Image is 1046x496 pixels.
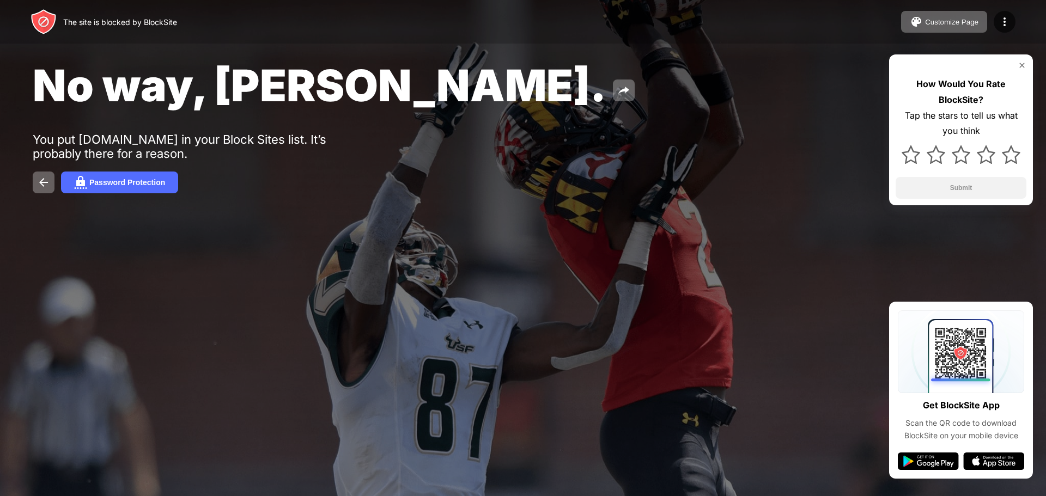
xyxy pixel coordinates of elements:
button: Password Protection [61,172,178,193]
img: star.svg [977,145,995,164]
img: google-play.svg [898,452,959,470]
div: Customize Page [925,18,978,26]
button: Submit [896,177,1026,199]
div: How Would You Rate BlockSite? [896,76,1026,108]
div: Password Protection [89,178,165,187]
img: back.svg [37,176,50,189]
img: menu-icon.svg [998,15,1011,28]
img: star.svg [952,145,970,164]
button: Customize Page [901,11,987,33]
img: password.svg [74,176,87,189]
div: Tap the stars to tell us what you think [896,108,1026,139]
img: header-logo.svg [31,9,57,35]
span: No way, [PERSON_NAME]. [33,59,606,112]
div: You put [DOMAIN_NAME] in your Block Sites list. It’s probably there for a reason. [33,132,369,161]
img: rate-us-close.svg [1018,61,1026,70]
div: The site is blocked by BlockSite [63,17,177,27]
div: Scan the QR code to download BlockSite on your mobile device [898,417,1024,442]
img: star.svg [902,145,920,164]
img: qrcode.svg [898,310,1024,393]
img: star.svg [927,145,945,164]
img: star.svg [1002,145,1020,164]
div: Get BlockSite App [923,397,1000,413]
img: pallet.svg [910,15,923,28]
img: share.svg [617,84,630,97]
img: app-store.svg [963,452,1024,470]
